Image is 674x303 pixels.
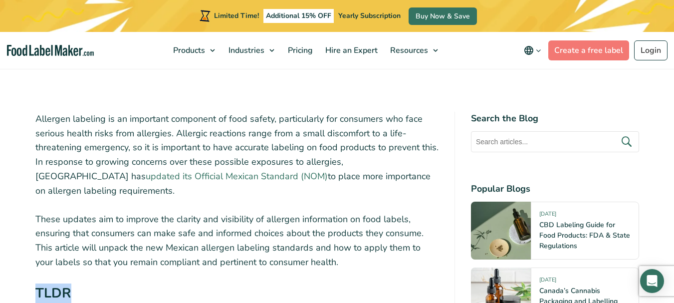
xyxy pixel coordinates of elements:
input: Search articles... [471,131,639,152]
a: Buy Now & Save [409,7,477,25]
span: Products [170,45,206,56]
a: Industries [223,32,279,69]
h4: Search the Blog [471,112,639,125]
h4: Popular Blogs [471,182,639,196]
span: [DATE] [539,210,556,222]
span: Yearly Subscription [338,11,401,20]
span: [DATE] [539,276,556,288]
div: Open Intercom Messenger [640,269,664,293]
span: Additional 15% OFF [263,9,334,23]
a: CBD Labeling Guide for Food Products: FDA & State Regulations [539,220,630,251]
a: updated its Official Mexican Standard (NOM) [146,170,328,182]
span: Resources [387,45,429,56]
a: Resources [384,32,443,69]
span: Hire an Expert [322,45,379,56]
strong: TLDR [35,284,71,303]
a: Pricing [282,32,317,69]
p: Allergen labeling is an important component of food safety, particularly for consumers who face s... [35,112,439,198]
a: Create a free label [548,40,629,60]
p: These updates aim to improve the clarity and visibility of allergen information on food labels, e... [35,212,439,270]
span: Pricing [285,45,314,56]
a: Products [167,32,220,69]
a: Login [634,40,668,60]
span: Limited Time! [214,11,259,20]
a: Hire an Expert [319,32,382,69]
span: Industries [225,45,265,56]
